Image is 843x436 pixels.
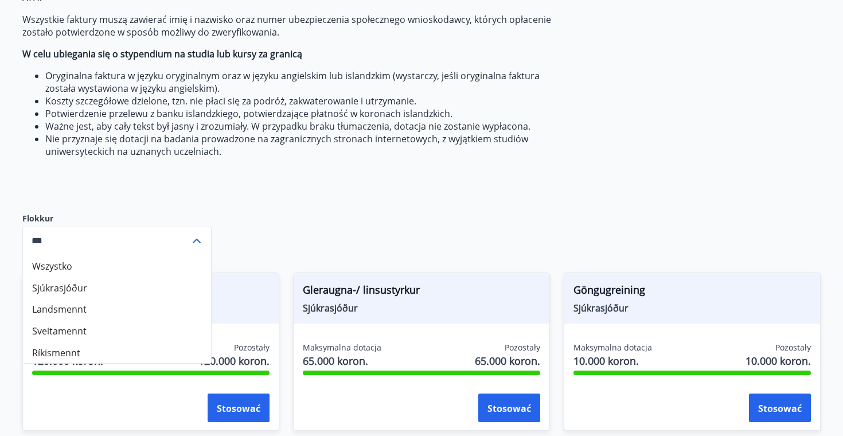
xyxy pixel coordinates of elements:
font: Stosować [487,402,531,415]
font: Koszty szczegółowe dzielone, tzn. nie płaci się za podróż, zakwaterowanie i utrzymanie. [45,95,416,107]
font: Sveitamennt [32,325,87,337]
font: 65.000 koron. [475,354,540,368]
font: Göngugreining [573,283,645,297]
font: Flokkur [22,213,53,224]
font: Ríkismennt [32,347,80,359]
font: Oryginalna faktura w języku oryginalnym oraz w języku angielskim lub islandzkim (wystarczy, jeśli... [45,69,540,95]
font: 10.000 koron. [746,354,811,368]
font: Sjúkrasjóður [303,302,358,314]
font: Pozostały [775,342,811,353]
font: W celu ubiegania się o stypendium na studia lub kursy za granicą [22,48,302,60]
font: Stosować [217,402,260,415]
font: Sjúkrasjóður [32,281,87,294]
font: Wszystko [32,260,72,272]
font: Pozostały [234,342,270,353]
font: Nie przyznaje się dotacji na badania prowadzone na zagranicznych stronach internetowych, z wyjątk... [45,133,528,158]
font: 10.000 koron. [573,354,639,368]
font: Wszystkie faktury muszą zawierać imię i nazwisko oraz numer ubezpieczenia społecznego wnioskodawc... [22,13,551,38]
font: 65.000 koron. [303,354,368,368]
font: Pozostały [505,342,540,353]
font: Sjúkrasjóður [573,302,629,314]
font: Potwierdzenie przelewu z banku islandzkiego, potwierdzające płatność w koronach islandzkich. [45,107,452,120]
font: Maksymalna dotacja [573,342,652,353]
button: Stosować [208,394,270,422]
font: 120.000 koron. [198,354,270,368]
button: Stosować [749,394,811,422]
font: Maksymalna dotacja [303,342,381,353]
button: Stosować [478,394,540,422]
font: Stosować [758,402,802,415]
font: Gleraugna-/ linsustyrkur [303,283,420,297]
font: Landsmennt [32,303,87,316]
font: Ważne jest, aby cały tekst był jasny i zrozumiały. W przypadku braku tłumaczenia, dotacja nie zos... [45,120,530,133]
